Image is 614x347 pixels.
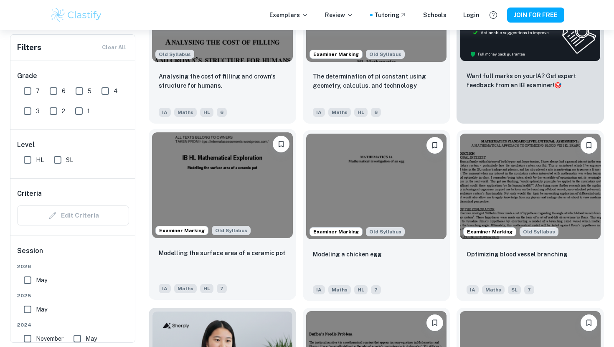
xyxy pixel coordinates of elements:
[520,227,558,236] span: Old Syllabus
[467,285,479,294] span: IA
[467,250,568,259] p: Optimizing blood vessel branching
[159,284,171,293] span: IA
[36,106,40,116] span: 3
[62,106,65,116] span: 2
[36,305,47,314] span: May
[212,226,251,235] div: Although this IA is written for the old math syllabus (last exam in November 2020), the current I...
[460,134,601,239] img: Maths IA example thumbnail: Optimizing blood vessel branching
[463,10,480,20] a: Login
[159,248,285,258] p: Modelling the surface area of a ceramic pot
[366,50,405,59] div: Although this IA is written for the old math syllabus (last exam in November 2020), the current I...
[17,205,129,225] div: Criteria filters are unavailable when searching by topic
[36,334,63,343] span: November
[554,82,561,89] span: 🎯
[62,86,66,96] span: 6
[313,72,440,90] p: The determination of pi constant using geometry, calculus, and technology
[371,285,381,294] span: 7
[581,137,597,154] button: Please log in to bookmark exemplars
[200,108,213,117] span: HL
[17,292,129,299] span: 2025
[423,10,447,20] a: Schools
[212,226,251,235] span: Old Syllabus
[457,130,604,301] a: Examiner MarkingAlthough this IA is written for the old math syllabus (last exam in November 2020...
[581,314,597,331] button: Please log in to bookmark exemplars
[520,227,558,236] div: Although this IA is written for the old math syllabus (last exam in November 2020), the current I...
[524,285,534,294] span: 7
[325,10,353,20] p: Review
[174,108,197,117] span: Maths
[273,136,289,152] button: Please log in to bookmark exemplars
[313,250,382,259] p: Modeling a chicken egg
[159,108,171,117] span: IA
[310,51,362,58] span: Examiner Marking
[17,71,129,81] h6: Grade
[88,86,91,96] span: 5
[66,155,73,165] span: SL
[17,263,129,270] span: 2026
[303,130,450,301] a: Examiner MarkingAlthough this IA is written for the old math syllabus (last exam in November 2020...
[217,108,227,117] span: 6
[507,8,564,23] button: JOIN FOR FREE
[149,130,296,301] a: Examiner MarkingAlthough this IA is written for the old math syllabus (last exam in November 2020...
[426,137,443,154] button: Please log in to bookmark exemplars
[86,334,97,343] span: May
[36,86,40,96] span: 7
[467,71,594,90] p: Want full marks on your IA ? Get expert feedback from an IB examiner!
[328,108,351,117] span: Maths
[426,314,443,331] button: Please log in to bookmark exemplars
[482,285,505,294] span: Maths
[36,155,44,165] span: HL
[155,50,194,59] div: Although this IA is written for the old math syllabus (last exam in November 2020), the current I...
[508,285,521,294] span: SL
[366,50,405,59] span: Old Syllabus
[313,108,325,117] span: IA
[374,10,406,20] a: Tutoring
[155,50,194,59] span: Old Syllabus
[17,42,41,53] h6: Filters
[328,285,351,294] span: Maths
[306,134,447,239] img: Maths IA example thumbnail: Modeling a chicken egg
[486,8,500,22] button: Help and Feedback
[354,285,368,294] span: HL
[17,189,42,199] h6: Criteria
[217,284,227,293] span: 7
[464,228,516,236] span: Examiner Marking
[87,106,90,116] span: 1
[371,108,381,117] span: 6
[174,284,197,293] span: Maths
[366,227,405,236] div: Although this IA is written for the old math syllabus (last exam in November 2020), the current I...
[200,284,213,293] span: HL
[17,246,129,263] h6: Session
[269,10,308,20] p: Exemplars
[50,7,103,23] img: Clastify logo
[156,227,208,234] span: Examiner Marking
[354,108,368,117] span: HL
[17,321,129,329] span: 2024
[313,285,325,294] span: IA
[366,227,405,236] span: Old Syllabus
[159,72,286,90] p: Analysing the cost of filling and crown's structure for humans.
[310,228,362,236] span: Examiner Marking
[17,140,129,150] h6: Level
[152,132,293,238] img: Maths IA example thumbnail: Modelling the surface area of a ceramic
[114,86,118,96] span: 4
[36,276,47,285] span: May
